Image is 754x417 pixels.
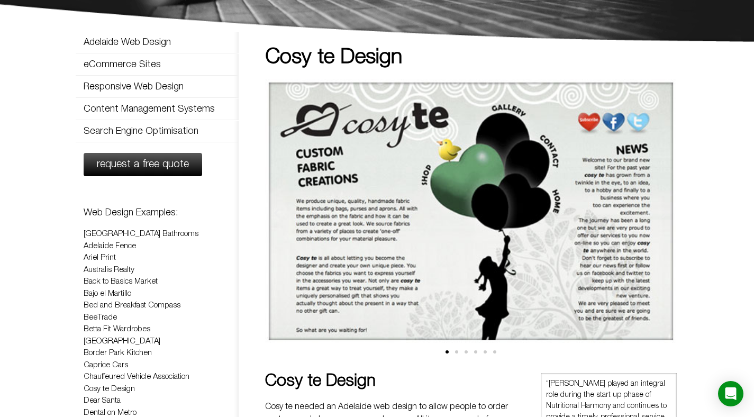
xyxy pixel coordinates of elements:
[40,62,95,69] div: Domain Overview
[84,302,180,309] a: Bed and Breakfast Compass
[484,350,487,353] span: Go to slide 5
[265,47,677,68] h1: Cosy te Design
[84,278,158,285] a: Back to Basics Market
[84,290,131,297] a: Bajo el Martillo
[658,206,671,220] div: Next slide
[84,230,198,238] a: [GEOGRAPHIC_DATA] Bathrooms
[265,79,677,347] div: 1 / 6
[84,314,117,321] a: BeeTrade
[105,61,114,70] img: tab_keywords_by_traffic_grey.svg
[84,349,152,357] a: Border Park Kitchen
[117,62,178,69] div: Keywords by Traffic
[718,381,743,406] div: Open Intercom Messenger
[84,385,135,393] a: Cosy te Design
[84,266,134,274] a: Australis Realty
[84,208,231,217] h3: Web Design Examples:
[84,373,189,380] a: Chauffeured Vehicle Association
[76,121,239,142] a: Search Engine Optimisation
[84,409,137,416] a: Dental on Metro
[84,242,136,250] a: Adelaide Fence
[265,79,677,362] div: Image Carousel
[270,206,284,220] div: Previous slide
[265,373,525,390] h2: Cosy te Design
[30,17,52,25] div: v 4.0.25
[446,350,449,353] span: Go to slide 1
[29,61,37,70] img: tab_domain_overview_orange.svg
[76,32,239,53] a: Adelaide Web Design
[76,98,239,120] a: Content Management Systems
[84,397,121,404] a: Dear Santa
[97,159,189,170] span: request a free quote
[28,28,116,36] div: Domain: [DOMAIN_NAME]
[76,76,239,97] a: Responsive Web Design
[493,350,496,353] span: Go to slide 6
[17,28,25,36] img: website_grey.svg
[455,350,458,353] span: Go to slide 2
[465,350,468,353] span: Go to slide 3
[76,31,239,142] nav: Menu
[84,325,150,333] a: Betta Fit Wardrobes
[265,79,677,343] img: slider-cosyte1
[84,254,116,261] a: Ariel Print
[76,54,239,75] a: eCommerce Sites
[84,361,128,369] a: Caprice Cars
[84,338,160,345] a: [GEOGRAPHIC_DATA]
[84,153,202,176] a: request a free quote
[474,350,477,353] span: Go to slide 4
[17,17,25,25] img: logo_orange.svg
